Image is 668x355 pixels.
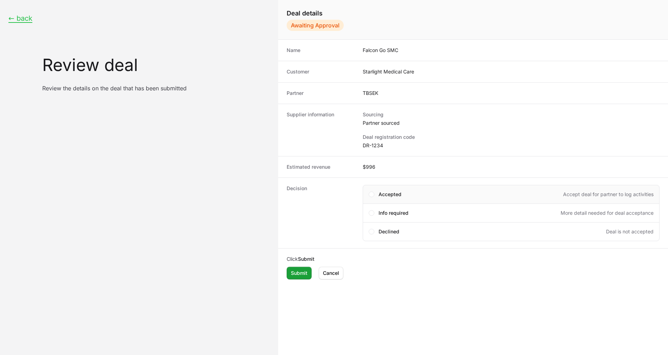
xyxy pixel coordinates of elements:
[363,90,660,97] dd: TBSEK
[363,47,660,54] dd: Falcon Go SMC
[287,111,354,149] dt: Supplier information
[42,57,270,73] h1: Review deal
[363,111,660,118] dt: Sourcing
[363,163,660,170] dd: $996
[363,134,660,141] dt: Deal registration code
[42,85,270,92] p: Review the details on the deal that has been submitted
[287,47,354,54] dt: Name
[278,40,668,248] dl: Create deal form
[379,191,401,198] span: Accepted
[379,209,408,217] span: Info required
[8,14,32,23] button: ← back
[323,269,339,277] span: Cancel
[363,142,660,149] dd: DR-1234
[561,209,654,217] span: More detail needed for deal acceptance
[606,228,654,235] span: Deal is not accepted
[287,163,354,170] dt: Estimated revenue
[363,68,660,75] dd: Starlight Medical Care
[291,269,307,277] span: Submit
[287,256,660,263] p: Click
[287,68,354,75] dt: Customer
[379,228,399,235] span: Declined
[298,256,314,262] b: Submit
[287,8,660,18] h1: Deal details
[363,120,660,127] dd: Partner sourced
[287,185,354,241] dt: Decision
[563,191,654,198] span: Accept deal for partner to log activities
[287,90,354,97] dt: Partner
[287,267,312,279] button: Submit
[319,267,343,279] button: Cancel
